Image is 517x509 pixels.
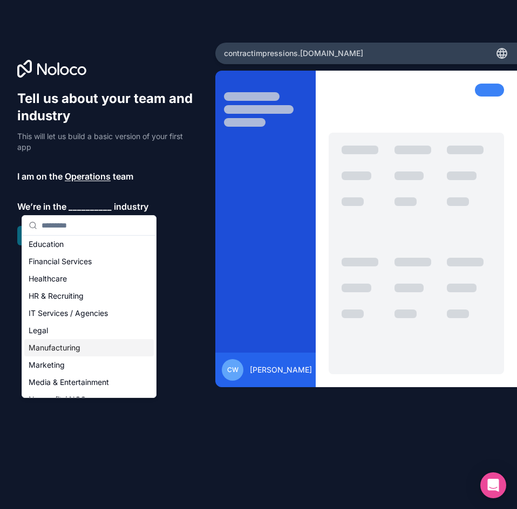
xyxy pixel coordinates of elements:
span: [PERSON_NAME] [250,364,312,375]
span: I am on the [17,170,63,183]
div: Legal [24,322,154,339]
span: __________ [69,200,112,213]
span: Operations [65,170,111,183]
div: Marketing [24,356,154,374]
span: team [113,170,133,183]
div: IT Services / Agencies [24,305,154,322]
span: CW [227,366,239,374]
div: Nonprofit / NGO [24,391,154,408]
div: Manufacturing [24,339,154,356]
div: Education [24,236,154,253]
span: We’re in the [17,200,66,213]
span: industry [114,200,148,213]
p: This will let us build a basic version of your first app [17,131,198,153]
div: Financial Services [24,253,154,270]
div: Suggestions [22,236,156,397]
div: HR & Recruiting [24,287,154,305]
div: Healthcare [24,270,154,287]
div: Media & Entertainment [24,374,154,391]
h1: Tell us about your team and industry [17,90,198,125]
span: contractimpressions .[DOMAIN_NAME] [224,48,363,59]
div: Open Intercom Messenger [480,472,506,498]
